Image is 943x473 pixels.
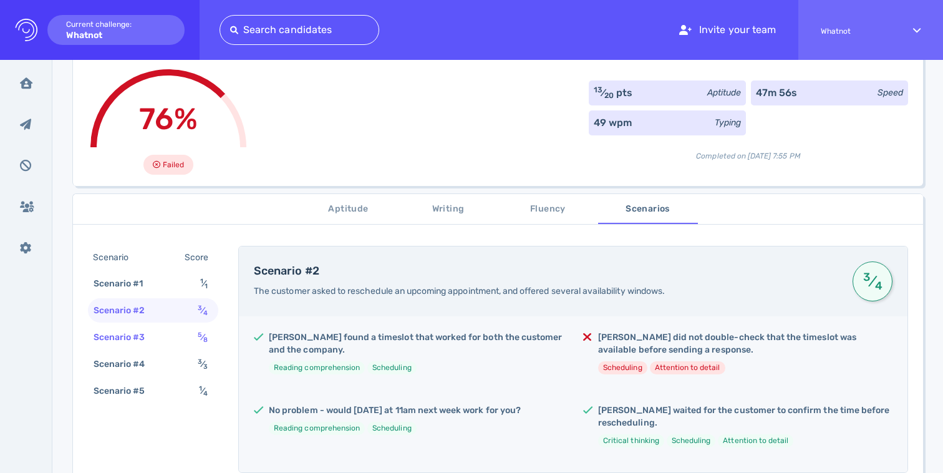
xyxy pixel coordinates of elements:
div: Completed on [DATE] 7:55 PM [589,140,908,162]
div: Score [182,248,216,266]
sub: 8 [203,336,208,344]
span: Writing [406,202,491,217]
li: Scheduling [598,361,647,374]
sub: 4 [874,285,883,287]
sup: 3 [198,358,202,366]
sup: 1 [199,384,202,393]
li: Attention to detail [718,434,793,447]
sup: 5 [198,331,202,339]
sub: 1 [205,282,208,290]
div: Aptitude [707,86,741,99]
span: ⁄ [198,359,208,369]
li: Attention to detail [650,361,725,374]
h4: Scenario #2 [254,265,838,278]
div: Scenario #2 [91,301,160,319]
div: 47m 56s [756,85,797,100]
span: Aptitude [306,202,391,217]
span: Scenarios [606,202,690,217]
li: Reading comprehension [269,361,365,374]
div: Scenario #3 [91,328,160,346]
span: 76% [139,101,197,137]
div: Scenario #5 [91,382,160,400]
h5: [PERSON_NAME] did not double-check that the timeslot was available before sending a response. [598,331,892,356]
div: ⁄ pts [594,85,633,100]
sub: 4 [203,309,208,317]
div: Scenario #4 [91,355,160,373]
span: The customer asked to reschedule an upcoming appointment, and offered several availability windows. [254,286,665,296]
div: Speed [878,86,903,99]
li: Critical thinking [598,434,664,447]
h5: No problem - would [DATE] at 11am next week work for you? [269,404,521,417]
sub: 4 [203,389,208,397]
span: ⁄ [199,386,208,396]
h5: [PERSON_NAME] waited for the customer to confirm the time before rescheduling. [598,404,892,429]
sup: 3 [862,276,871,278]
sup: 3 [198,304,202,312]
span: Fluency [506,202,591,217]
span: ⁄ [862,270,883,293]
div: Scenario [90,248,143,266]
div: Scenario #1 [91,275,158,293]
span: ⁄ [200,278,208,289]
li: Scheduling [367,361,417,374]
h5: [PERSON_NAME] found a timeslot that worked for both the customer and the company. [269,331,563,356]
sup: 1 [200,277,203,285]
div: 49 wpm [594,115,632,130]
span: ⁄ [198,332,208,343]
span: Whatnot [821,27,891,36]
li: Scheduling [367,422,417,435]
li: Scheduling [667,434,716,447]
span: ⁄ [198,305,208,316]
sub: 20 [604,91,614,100]
sup: 13 [594,85,602,94]
sub: 3 [203,363,208,371]
li: Reading comprehension [269,422,365,435]
span: Failed [163,157,184,172]
div: Typing [715,116,741,129]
